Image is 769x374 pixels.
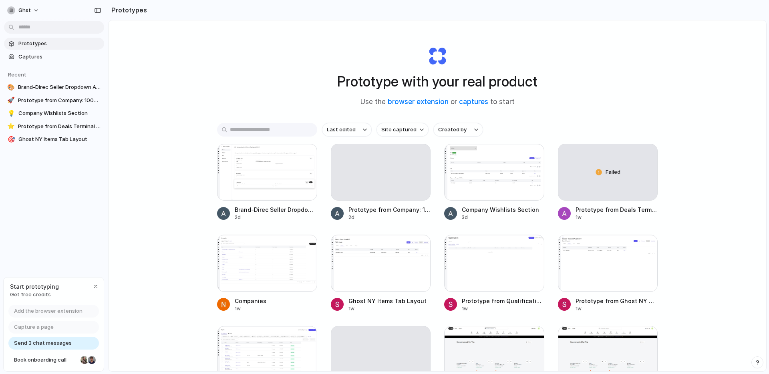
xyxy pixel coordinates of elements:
span: Company Wishlists Section [18,109,101,117]
span: Captures [18,53,101,61]
span: Ghost NY Items Tab Layout [18,135,101,143]
div: 1w [576,305,658,312]
h1: Prototype with your real product [337,71,537,92]
a: 💡Company Wishlists Section [4,107,104,119]
span: Prototype from Company: 1005 Partnerships LLC [18,97,101,105]
span: Brand-Direc Seller Dropdown Addition [18,83,101,91]
div: 🎯 [7,135,15,143]
h2: Prototypes [108,5,147,15]
span: Prototype from Deals Terminal - Ministry of Supply Orders [18,123,101,131]
div: Christian Iacullo [87,355,97,365]
button: Site captured [376,123,429,137]
span: Created by [438,126,467,134]
div: Nicole Kubica [80,355,89,365]
button: ghst [4,4,43,17]
button: Created by [433,123,483,137]
span: Start prototyping [10,282,59,291]
button: Last edited [322,123,372,137]
span: Recent [8,71,26,78]
span: Send 3 chat messages [14,339,72,347]
span: Prototype from Deals Terminal - Ministry of Supply Orders [576,205,658,214]
span: Failed [606,168,620,176]
span: Book onboarding call [14,356,77,364]
span: Brand-Direc Seller Dropdown Addition [235,205,317,214]
a: Prototype from Qualification DetailsPrototype from Qualification Details1w [444,235,544,312]
span: Ghost NY Items Tab Layout [348,297,431,305]
div: 1w [348,305,431,312]
div: 3d [462,214,544,221]
a: captures [459,98,488,106]
a: 🎯Ghost NY Items Tab Layout [4,133,104,145]
div: 1w [235,305,317,312]
div: 🚀 [7,97,15,105]
div: 1w [576,214,658,221]
span: Prototype from Company: 1005 Partnerships LLC [348,205,431,214]
a: Captures [4,51,104,63]
a: ⭐Prototype from Deals Terminal - Ministry of Supply Orders [4,121,104,133]
span: Prototype from Ghost NY Ownership [576,297,658,305]
a: Company Wishlists SectionCompany Wishlists Section3d [444,144,544,221]
a: 🎨Brand-Direc Seller Dropdown Addition [4,81,104,93]
span: Site captured [381,126,417,134]
span: Company Wishlists Section [462,205,544,214]
span: Last edited [327,126,356,134]
div: 🎨 [7,83,15,91]
span: Use the or to start [360,97,515,107]
div: 2d [348,214,431,221]
div: ⭐ [7,123,15,131]
span: Companies [235,297,317,305]
span: Add the browser extension [14,307,83,315]
a: Prototypes [4,38,104,50]
span: Get free credits [10,291,59,299]
a: browser extension [388,98,449,106]
a: Ghost NY Items Tab LayoutGhost NY Items Tab Layout1w [331,235,431,312]
span: Prototypes [18,40,101,48]
div: 💡 [7,109,15,117]
div: 1w [462,305,544,312]
a: Prototype from Ghost NY OwnershipPrototype from Ghost NY Ownership1w [558,235,658,312]
a: FailedPrototype from Deals Terminal - Ministry of Supply Orders1w [558,144,658,221]
a: Brand-Direc Seller Dropdown AdditionBrand-Direc Seller Dropdown Addition2d [217,144,317,221]
span: Prototype from Qualification Details [462,297,544,305]
a: 🚀Prototype from Company: 1005 Partnerships LLC [4,95,104,107]
a: Book onboarding call [8,354,99,366]
span: ghst [18,6,31,14]
div: 2d [235,214,317,221]
span: Capture a page [14,323,54,331]
a: Prototype from Company: 1005 Partnerships LLC2d [331,144,431,221]
a: CompaniesCompanies1w [217,235,317,312]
